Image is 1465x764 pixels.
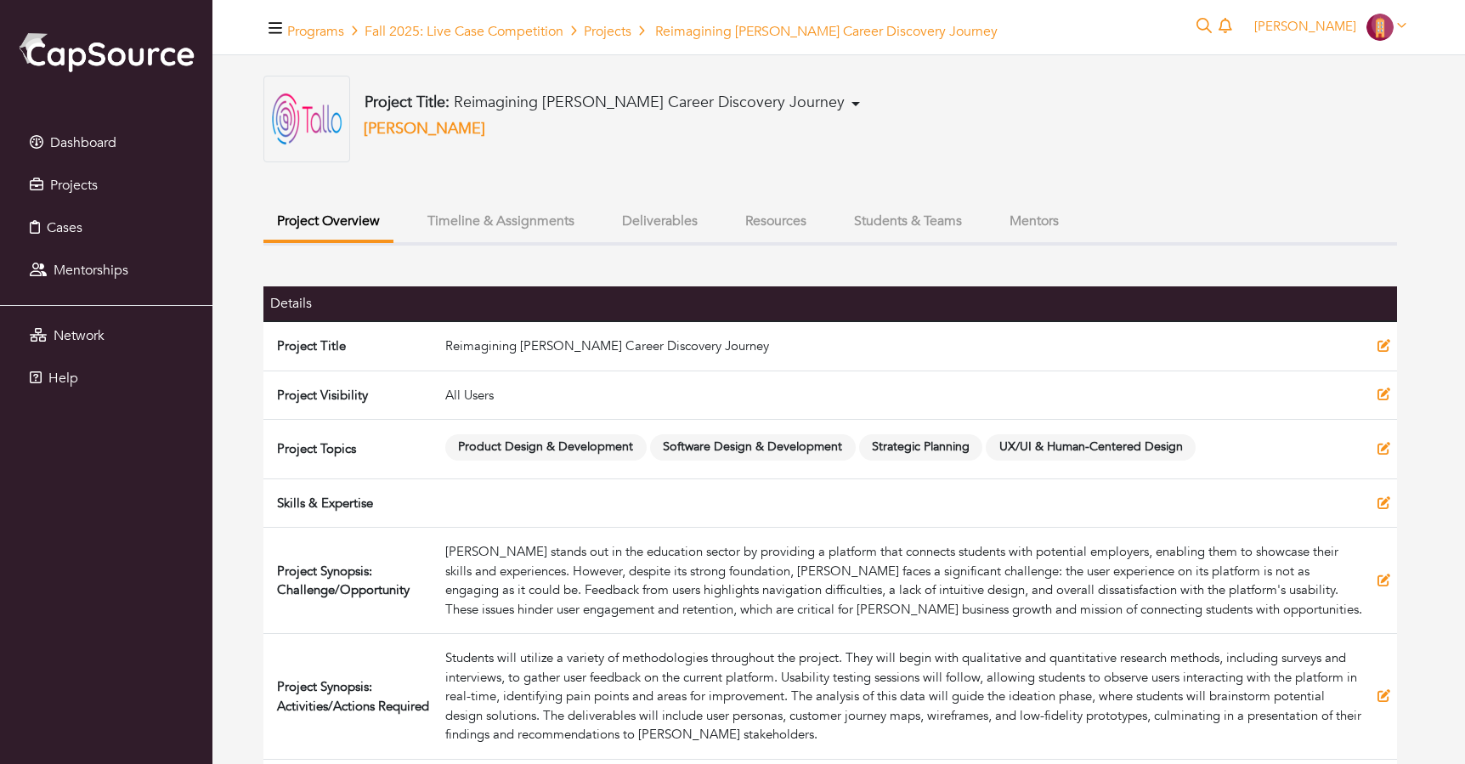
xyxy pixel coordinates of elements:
a: Mentorships [4,253,208,287]
a: Projects [584,22,631,41]
span: Reimagining [PERSON_NAME] Career Discovery Journey [655,22,998,41]
td: Skills & Expertise [263,478,438,528]
a: Network [4,319,208,353]
td: Reimagining [PERSON_NAME] Career Discovery Journey [438,321,1371,371]
a: Dashboard [4,126,208,160]
button: Students & Teams [840,203,976,240]
button: Timeline & Assignments [414,203,588,240]
a: Projects [4,168,208,202]
span: UX/UI & Human-Centered Design [986,434,1196,461]
img: Company-Icon-7f8a26afd1715722aa5ae9dc11300c11ceeb4d32eda0db0d61c21d11b95ecac6.png [1366,14,1394,41]
img: Tallo-Logo.png [263,76,350,162]
a: Fall 2025: Live Case Competition [365,22,563,41]
td: Project Topics [263,420,438,479]
span: Network [54,326,105,345]
span: Reimagining [PERSON_NAME] Career Discovery Journey [454,92,845,113]
a: Help [4,361,208,395]
td: Project Visibility [263,371,438,420]
b: Project Title: [365,92,450,113]
div: Students will utilize a variety of methodologies throughout the project. They will begin with qua... [445,648,1364,744]
span: Software Design & Development [650,434,856,461]
td: Project Title [263,321,438,371]
a: [PERSON_NAME] [364,118,485,139]
span: Projects [50,176,98,195]
span: Help [48,369,78,388]
th: Details [263,286,438,321]
span: Mentorships [54,261,128,280]
a: Programs [287,22,344,41]
span: Dashboard [50,133,116,152]
span: Strategic Planning [859,434,983,461]
div: [PERSON_NAME] stands out in the education sector by providing a platform that connects students w... [445,542,1364,619]
td: Project Synopsis: Activities/Actions Required [263,634,438,760]
span: [PERSON_NAME] [1254,18,1356,35]
button: Project Title: Reimagining [PERSON_NAME] Career Discovery Journey [359,93,865,113]
a: [PERSON_NAME] [1247,18,1414,35]
button: Deliverables [608,203,711,240]
td: Project Synopsis: Challenge/Opportunity [263,528,438,634]
button: Resources [732,203,820,240]
span: Product Design & Development [445,434,647,461]
a: Cases [4,211,208,245]
span: Cases [47,218,82,237]
button: Mentors [996,203,1072,240]
button: Project Overview [263,203,393,243]
img: cap_logo.png [17,30,195,74]
td: All Users [438,371,1371,420]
